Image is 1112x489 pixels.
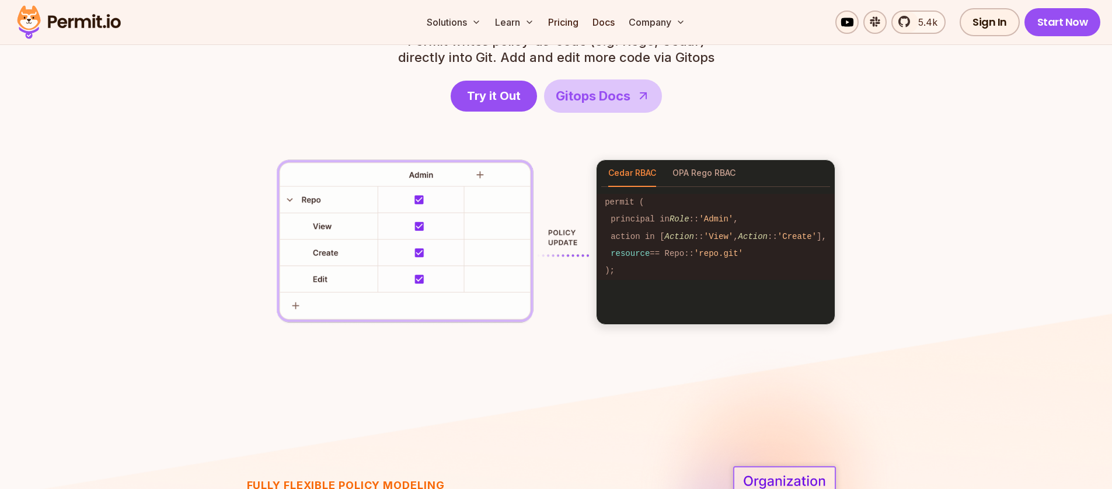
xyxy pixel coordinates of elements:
span: Gitops Docs [556,86,630,106]
button: Company [624,11,690,34]
a: 5.4k [891,11,946,34]
span: resource [611,249,650,258]
span: 'Create' [778,232,817,241]
span: 5.4k [911,15,937,29]
a: Pricing [543,11,583,34]
a: Docs [588,11,619,34]
a: Start Now [1024,8,1101,36]
span: Action [738,232,768,241]
button: Cedar RBAC [608,160,656,187]
code: == Repo:: [597,245,835,262]
span: Try it Out [467,88,521,104]
span: 'Admin' [699,214,733,224]
span: Action [665,232,694,241]
a: Try it Out [451,81,537,112]
a: Sign In [960,8,1020,36]
button: Solutions [422,11,486,34]
code: permit ( [597,194,835,211]
code: ); [597,262,835,279]
code: principal in :: , [597,211,835,228]
code: action in [ :: , :: ], [597,228,835,245]
span: Role [670,214,689,224]
img: Permit logo [12,2,126,42]
span: 'View' [704,232,733,241]
button: Learn [490,11,539,34]
button: OPA Rego RBAC [672,160,735,187]
p: directly into Git. Add and edit more code via Gitops [398,33,714,65]
a: Gitops Docs [544,79,662,113]
span: 'repo.git' [694,249,743,258]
